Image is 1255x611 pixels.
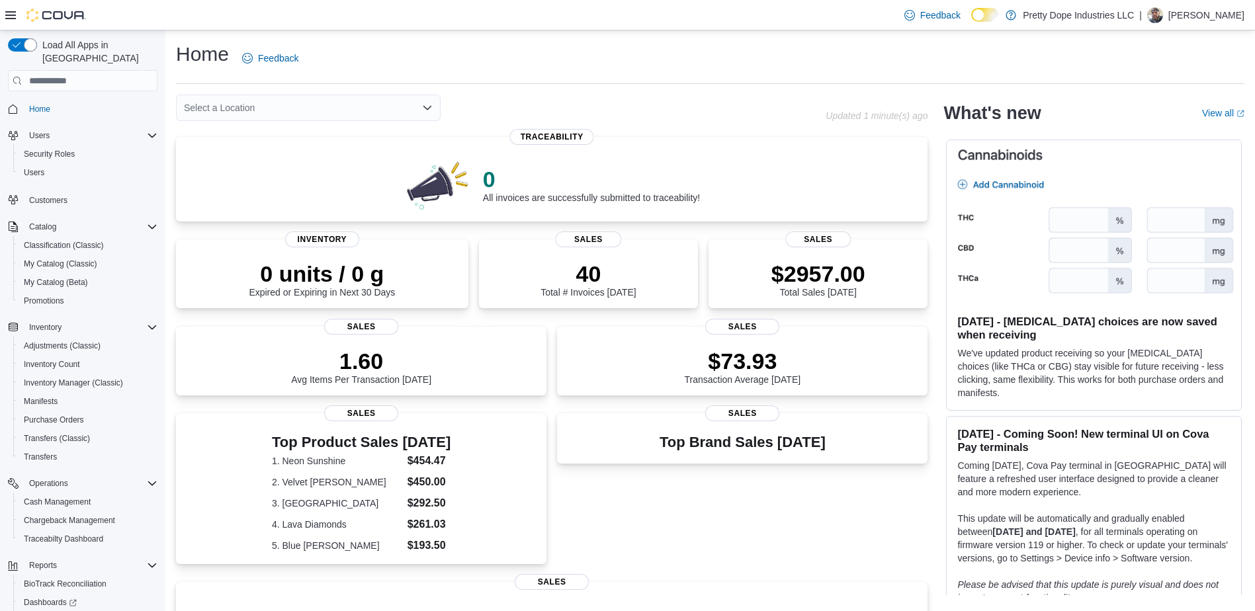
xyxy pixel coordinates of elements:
span: Inventory [285,231,359,247]
p: Updated 1 minute(s) ago [826,110,928,121]
a: Security Roles [19,146,80,162]
a: Transfers [19,449,62,465]
span: Sales [705,405,779,421]
a: Promotions [19,293,69,309]
span: Traceabilty Dashboard [19,531,157,547]
button: My Catalog (Beta) [13,273,163,292]
h3: [DATE] - [MEDICAL_DATA] choices are now saved when receiving [957,315,1231,341]
p: Pretty Dope Industries LLC [1023,7,1134,23]
span: Manifests [24,396,58,407]
span: Load All Apps in [GEOGRAPHIC_DATA] [37,38,157,65]
span: Customers [29,195,67,206]
div: Justin Jeffers [1147,7,1163,23]
p: 0 units / 0 g [249,261,395,287]
dd: $454.47 [408,453,451,469]
span: Traceabilty Dashboard [24,534,103,544]
span: Dashboards [24,597,77,608]
a: Home [24,101,56,117]
p: 1.60 [291,348,431,374]
span: Adjustments (Classic) [19,338,157,354]
a: Adjustments (Classic) [19,338,106,354]
button: BioTrack Reconciliation [13,575,163,593]
a: Traceabilty Dashboard [19,531,108,547]
em: Please be advised that this update is purely visual and does not impact payment functionality. [957,579,1219,603]
span: Traceability [510,129,594,145]
span: Inventory Count [19,356,157,372]
span: Security Roles [19,146,157,162]
button: Users [24,128,55,143]
a: Feedback [237,45,304,71]
span: Home [29,104,50,114]
a: My Catalog (Beta) [19,274,93,290]
dt: 1. Neon Sunshine [272,454,402,468]
span: Sales [705,319,779,335]
span: Catalog [29,222,56,232]
div: Transaction Average [DATE] [685,348,801,385]
a: Customers [24,192,73,208]
button: Customers [3,190,163,209]
span: Classification (Classic) [19,237,157,253]
button: Reports [24,557,62,573]
span: Sales [515,574,589,590]
button: Classification (Classic) [13,236,163,255]
span: Reports [29,560,57,571]
span: Feedback [258,52,298,65]
p: | [1139,7,1142,23]
button: Adjustments (Classic) [13,337,163,355]
button: Inventory [24,319,67,335]
span: Transfers [19,449,157,465]
button: Inventory Count [13,355,163,374]
span: Purchase Orders [24,415,84,425]
span: Inventory [29,322,62,333]
a: Chargeback Management [19,512,120,528]
span: Inventory Manager (Classic) [24,378,123,388]
div: Avg Items Per Transaction [DATE] [291,348,431,385]
a: Classification (Classic) [19,237,109,253]
span: Operations [29,478,68,489]
button: Transfers (Classic) [13,429,163,448]
span: Inventory Manager (Classic) [19,375,157,391]
span: Manifests [19,393,157,409]
span: Adjustments (Classic) [24,341,101,351]
strong: [DATE] and [DATE] [992,526,1075,537]
dt: 5. Blue [PERSON_NAME] [272,539,402,552]
button: My Catalog (Classic) [13,255,163,273]
span: Chargeback Management [19,512,157,528]
span: My Catalog (Classic) [19,256,157,272]
span: Dashboards [19,594,157,610]
p: [PERSON_NAME] [1168,7,1244,23]
dt: 3. [GEOGRAPHIC_DATA] [272,497,402,510]
span: Feedback [920,9,961,22]
p: $2957.00 [771,261,865,287]
button: Security Roles [13,145,163,163]
span: Promotions [19,293,157,309]
span: BioTrack Reconciliation [19,576,157,592]
span: Users [24,167,44,178]
button: Inventory Manager (Classic) [13,374,163,392]
div: All invoices are successfully submitted to traceability! [483,166,700,203]
a: View allExternal link [1202,108,1244,118]
button: Transfers [13,448,163,466]
button: Users [13,163,163,182]
span: My Catalog (Beta) [19,274,157,290]
a: Inventory Manager (Classic) [19,375,128,391]
span: Sales [324,405,398,421]
button: Users [3,126,163,145]
a: Purchase Orders [19,412,89,428]
p: Coming [DATE], Cova Pay terminal in [GEOGRAPHIC_DATA] will feature a refreshed user interface des... [957,459,1231,499]
dt: 2. Velvet [PERSON_NAME] [272,475,402,489]
span: Catalog [24,219,157,235]
dd: $193.50 [408,538,451,553]
span: Transfers [24,452,57,462]
h3: Top Product Sales [DATE] [272,434,451,450]
button: Open list of options [422,102,433,113]
span: Chargeback Management [24,515,115,526]
span: Cash Management [24,497,91,507]
span: Transfers (Classic) [19,430,157,446]
svg: External link [1236,110,1244,118]
button: Home [3,99,163,118]
span: My Catalog (Beta) [24,277,88,288]
a: Manifests [19,393,63,409]
span: Purchase Orders [19,412,157,428]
